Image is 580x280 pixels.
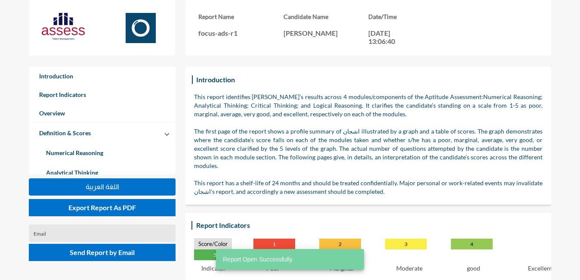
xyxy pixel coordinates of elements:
[29,143,176,222] div: Definition & Scores
[86,183,119,190] span: اللغة العربية
[29,122,176,143] mat-expansion-panel-header: Definition & Scores
[284,29,368,37] p: [PERSON_NAME]
[396,264,423,272] p: Moderate
[68,203,136,212] span: Export Report As PDF
[29,85,176,104] a: Report Indicators
[368,13,453,20] h3: Date/Time
[284,13,368,20] h3: Candidate Name
[385,239,427,249] p: 3
[36,143,169,163] a: Numerical Reasoning
[198,29,283,37] p: focus-ads-r1
[29,178,176,196] button: اللغة العربية
[198,13,283,20] h3: Report Name
[194,249,236,260] p: 5
[36,163,169,183] a: Analytical Thinking
[528,264,552,272] p: Excellent
[194,179,542,196] p: This report has a shelf-life of 24 months and should be treated confidentially. Major personal or...
[119,13,162,43] img: Focus.svg
[201,264,226,272] p: Indicator
[194,93,542,118] p: This report identifies [PERSON_NAME]’s results across 4 modules/components of the Aptitude Assess...
[29,199,176,216] button: Export Report As PDF
[29,124,101,142] a: Definition & Scores
[194,219,252,231] h3: Report Indicators
[70,248,135,256] span: Send Report by Email
[451,239,493,249] p: 4
[29,244,176,261] button: Send Report by Email
[42,13,85,40] img: AssessLogoo.svg
[194,73,237,86] h3: Introduction
[29,104,176,122] a: Overview
[194,127,542,170] p: The first page of the report shows a profile summary of اشجان illustrated by a graph and a table ...
[467,264,480,272] p: good
[194,238,232,249] p: Score/Color
[368,29,407,45] p: [DATE] 13:06:40
[223,255,293,264] span: Report Open Successfully
[29,67,176,85] a: Introduction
